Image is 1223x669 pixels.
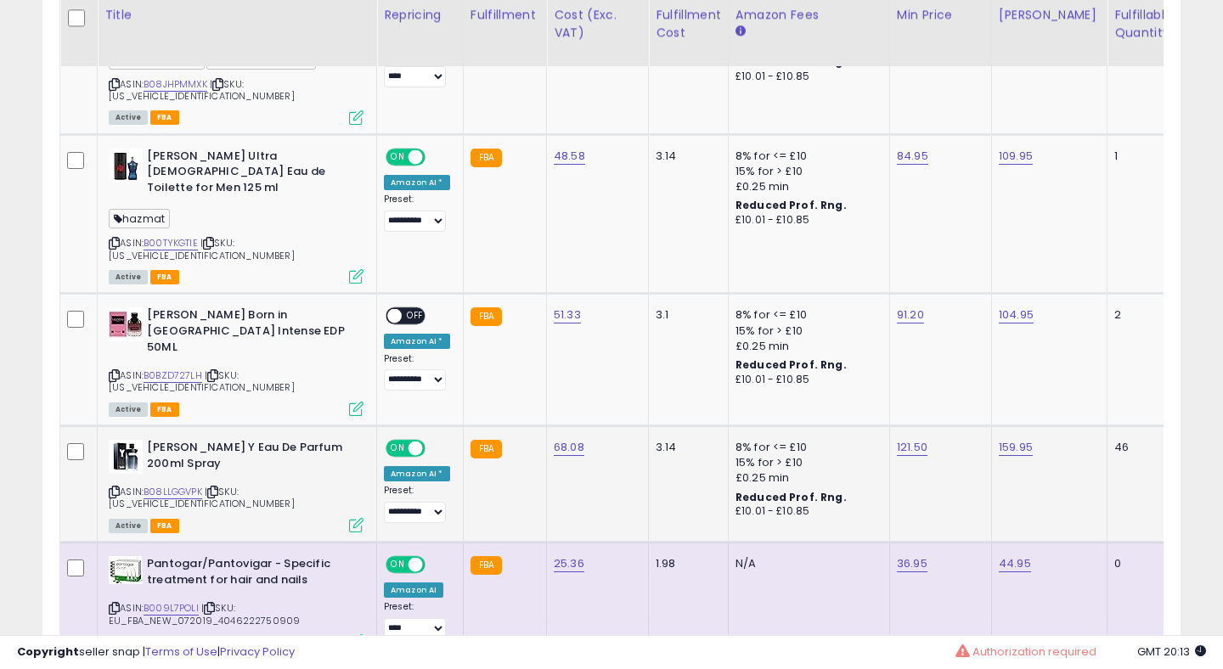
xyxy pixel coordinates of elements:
[1114,6,1173,42] div: Fulfillable Quantity
[387,149,409,164] span: ON
[897,555,927,572] a: 36.95
[150,402,179,417] span: FBA
[109,270,148,284] span: All listings currently available for purchase on Amazon
[423,558,450,572] span: OFF
[384,353,450,391] div: Preset:
[109,209,170,228] span: hazmat
[554,6,641,42] div: Cost (Exc. VAT)
[402,309,429,323] span: OFF
[384,334,450,349] div: Amazon AI *
[735,24,746,39] small: Amazon Fees.
[147,440,353,475] b: [PERSON_NAME] Y Eau De Parfum 200ml Spray
[1137,644,1206,660] span: 2025-08-11 20:13 GMT
[735,6,882,24] div: Amazon Fees
[471,307,502,326] small: FBA
[999,306,1034,323] a: 104.95
[735,198,847,212] b: Reduced Prof. Rng.
[735,373,876,387] div: £10.01 - £10.85
[150,519,179,533] span: FBA
[150,110,179,125] span: FBA
[656,556,715,571] div: 1.98
[109,485,295,510] span: | SKU: [US_VEHICLE_IDENTIFICATION_NUMBER]
[384,466,450,481] div: Amazon AI *
[109,440,364,531] div: ASIN:
[387,558,409,572] span: ON
[144,485,202,499] a: B08LLGGVPK
[147,307,353,359] b: [PERSON_NAME] Born in [GEOGRAPHIC_DATA] Intense EDP 50ML
[109,402,148,417] span: All listings currently available for purchase on Amazon
[109,440,143,474] img: 31LPA45ROPL._SL40_.jpg
[897,439,927,456] a: 121.50
[735,490,847,504] b: Reduced Prof. Rng.
[150,270,179,284] span: FBA
[423,441,450,456] span: OFF
[384,485,450,523] div: Preset:
[656,307,715,323] div: 3.1
[897,6,984,24] div: Min Price
[220,644,295,660] a: Privacy Policy
[656,440,715,455] div: 3.14
[387,441,409,456] span: ON
[145,644,217,660] a: Terms of Use
[104,6,369,24] div: Title
[144,601,199,616] a: B009L7POLI
[735,213,876,228] div: £10.01 - £10.85
[423,149,450,164] span: OFF
[735,149,876,164] div: 8% for <= £10
[735,307,876,323] div: 8% for <= £10
[144,236,198,250] a: B00TYKGTIE
[471,6,539,24] div: Fulfillment
[109,307,143,341] img: 41YVR8pni+L._SL40_.jpg
[384,601,450,639] div: Preset:
[109,368,295,394] span: | SKU: [US_VEHICLE_IDENTIFICATION_NUMBER]
[384,50,450,88] div: Preset:
[109,601,300,627] span: | SKU: EU_FBA_NEW_072019_4046222750909
[554,555,584,572] a: 25.36
[1114,440,1167,455] div: 46
[735,164,876,179] div: 15% for > £10
[471,440,502,458] small: FBA
[897,306,924,323] a: 91.20
[109,110,148,125] span: All listings currently available for purchase on Amazon
[384,194,450,232] div: Preset:
[656,6,721,42] div: Fulfillment Cost
[109,149,143,183] img: 41i4PVMTlyL._SL40_.jpg
[735,339,876,354] div: £0.25 min
[735,179,876,194] div: £0.25 min
[109,77,295,103] span: | SKU: [US_VEHICLE_IDENTIFICATION_NUMBER]
[109,236,295,261] span: | SKU: [US_VEHICLE_IDENTIFICATION_NUMBER]
[109,519,148,533] span: All listings currently available for purchase on Amazon
[735,556,876,571] div: N/A
[109,307,364,414] div: ASIN:
[109,556,143,584] img: 41IFr2w5HiL._SL40_.jpg
[1114,149,1167,164] div: 1
[735,440,876,455] div: 8% for <= £10
[384,582,443,598] div: Amazon AI
[735,455,876,470] div: 15% for > £10
[109,149,364,283] div: ASIN:
[735,70,876,84] div: £10.01 - £10.85
[999,148,1033,165] a: 109.95
[999,555,1031,572] a: 44.95
[17,644,295,661] div: seller snap | |
[144,368,202,383] a: B0BZD727LH
[147,149,353,200] b: [PERSON_NAME] Ultra [DEMOGRAPHIC_DATA] Eau de Toilette for Men 125 ml
[471,149,502,167] small: FBA
[109,5,364,123] div: ASIN:
[384,6,456,24] div: Repricing
[554,306,581,323] a: 51.33
[656,149,715,164] div: 3.14
[147,556,353,592] b: Pantogar/Pantovigar - Specific treatment for hair and nails
[471,556,502,575] small: FBA
[17,644,79,660] strong: Copyright
[999,439,1033,456] a: 159.95
[735,470,876,486] div: £0.25 min
[1114,556,1167,571] div: 0
[735,357,847,372] b: Reduced Prof. Rng.
[109,556,364,647] div: ASIN:
[384,175,450,190] div: Amazon AI *
[735,323,876,339] div: 15% for > £10
[735,504,876,519] div: £10.01 - £10.85
[1114,307,1167,323] div: 2
[897,148,928,165] a: 84.95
